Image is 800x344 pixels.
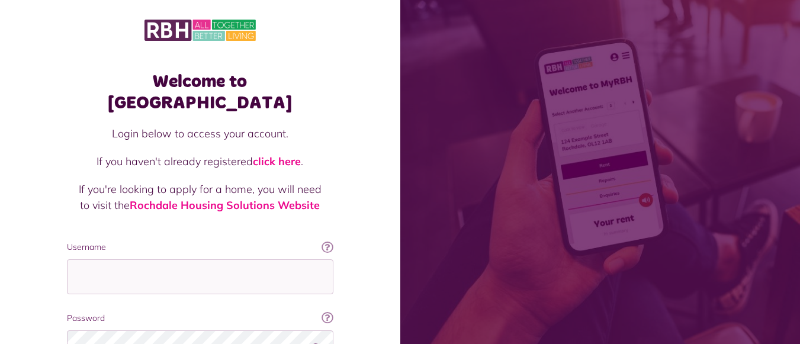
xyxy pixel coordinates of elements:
h1: Welcome to [GEOGRAPHIC_DATA] [67,71,333,114]
p: If you haven't already registered . [79,153,322,169]
p: If you're looking to apply for a home, you will need to visit the [79,181,322,213]
label: Password [67,312,333,324]
img: MyRBH [144,18,256,43]
a: Rochdale Housing Solutions Website [130,198,320,212]
label: Username [67,241,333,253]
p: Login below to access your account. [79,126,322,142]
a: click here [253,155,301,168]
